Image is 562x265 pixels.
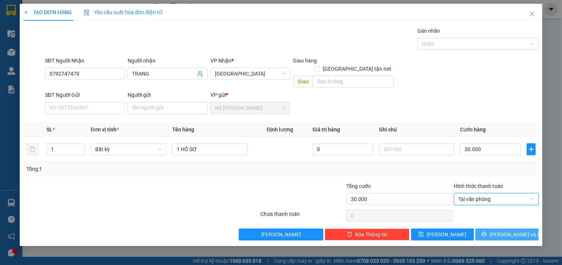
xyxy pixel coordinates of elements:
span: Tại văn phòng [459,194,534,205]
button: save[PERSON_NAME] [411,229,474,240]
b: Gửi khách hàng [46,11,74,46]
span: Tổng cước [346,183,371,189]
div: Người gửi [128,91,208,99]
input: 0 [312,143,373,155]
div: VP gửi [211,91,290,99]
span: user-add [197,71,203,77]
span: Định lượng [267,127,293,132]
button: printer[PERSON_NAME] và In [475,229,539,240]
span: close [529,11,535,17]
span: printer [481,232,486,237]
button: [PERSON_NAME] [239,229,324,240]
span: Giao [293,76,313,87]
span: Sài Gòn [215,68,286,79]
button: plus [527,143,536,155]
span: delete [347,232,352,237]
img: icon [84,10,90,16]
span: Tên hàng [172,127,194,132]
span: Giao hàng [293,58,317,64]
div: Chưa thanh toán [260,210,346,223]
button: deleteXóa Thông tin [325,229,410,240]
div: SĐT Người Nhận [45,57,125,65]
span: plus [23,10,29,15]
span: Đơn vị tính [91,127,119,132]
b: Xe Đăng Nhân [9,48,33,83]
span: [PERSON_NAME] [261,230,301,239]
span: Bất kỳ [95,144,162,155]
span: [PERSON_NAME] và In [489,230,542,239]
b: [DOMAIN_NAME] [62,28,102,34]
span: save [418,232,424,237]
span: Xóa Thông tin [355,230,388,239]
span: TẠO ĐƠN HÀNG [23,9,72,15]
div: Tổng: 1 [26,165,217,173]
span: SL [46,127,52,132]
span: N5 Phan Rang [215,102,286,114]
span: Cước hàng [460,127,486,132]
span: [GEOGRAPHIC_DATA] tận nơi [320,65,394,73]
span: Giá trị hàng [312,127,340,132]
button: Close [521,4,542,25]
li: (c) 2017 [62,35,102,45]
span: VP Nhận [211,58,231,64]
input: Dọc đường [313,76,394,87]
th: Ghi chú [376,122,457,137]
label: Hình thức thanh toán [454,183,504,189]
span: [PERSON_NAME] [427,230,466,239]
img: logo.jpg [81,9,99,27]
input: VD: Bàn, Ghế [172,143,248,155]
input: Ghi Chú [379,143,455,155]
div: Người nhận [128,57,208,65]
span: plus [527,146,535,152]
span: Yêu cầu xuất hóa đơn điện tử [84,9,162,15]
div: SĐT Người Gửi [45,91,125,99]
label: Gán nhãn [417,28,440,34]
button: delete [26,143,38,155]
